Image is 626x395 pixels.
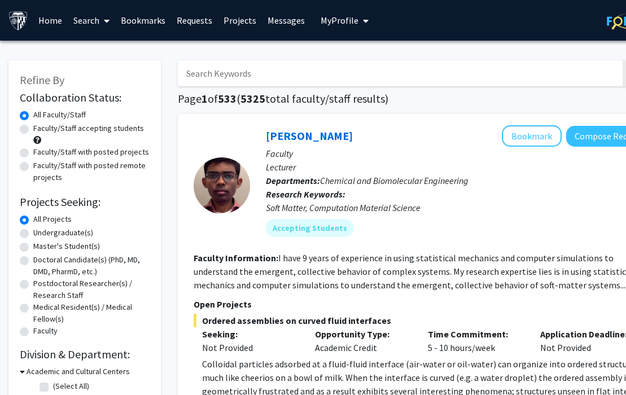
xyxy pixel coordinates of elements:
[33,301,150,325] label: Medical Resident(s) / Medical Fellow(s)
[502,125,562,147] button: Add John Edison to Bookmarks
[33,160,150,183] label: Faculty/Staff with posted remote projects
[266,219,354,237] mat-chip: Accepting Students
[115,1,171,40] a: Bookmarks
[20,91,150,104] h2: Collaboration Status:
[218,1,262,40] a: Projects
[266,175,320,186] b: Departments:
[266,129,353,143] a: [PERSON_NAME]
[33,278,150,301] label: Postdoctoral Researcher(s) / Research Staff
[33,122,144,134] label: Faculty/Staff accepting students
[307,327,419,354] div: Academic Credit
[33,254,150,278] label: Doctoral Candidate(s) (PhD, MD, DMD, PharmD, etc.)
[266,188,345,200] b: Research Keywords:
[33,1,68,40] a: Home
[202,91,208,106] span: 1
[428,327,524,341] p: Time Commitment:
[315,327,411,341] p: Opportunity Type:
[33,213,72,225] label: All Projects
[419,327,532,354] div: 5 - 10 hours/week
[178,60,621,86] input: Search Keywords
[8,11,28,30] img: Johns Hopkins University Logo
[53,380,89,392] label: (Select All)
[33,109,86,121] label: All Faculty/Staff
[33,325,58,337] label: Faculty
[202,327,298,341] p: Seeking:
[240,91,265,106] span: 5325
[320,175,469,186] span: Chemical and Biomolecular Engineering
[20,348,150,361] h2: Division & Department:
[8,344,48,387] iframe: Chat
[171,1,218,40] a: Requests
[321,15,358,26] span: My Profile
[33,146,149,158] label: Faculty/Staff with posted projects
[68,1,115,40] a: Search
[218,91,237,106] span: 533
[33,227,93,239] label: Undergraduate(s)
[202,341,298,354] div: Not Provided
[194,252,278,264] b: Faculty Information:
[20,73,64,87] span: Refine By
[27,366,130,378] h3: Academic and Cultural Centers
[33,240,100,252] label: Master's Student(s)
[262,1,310,40] a: Messages
[20,195,150,209] h2: Projects Seeking:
